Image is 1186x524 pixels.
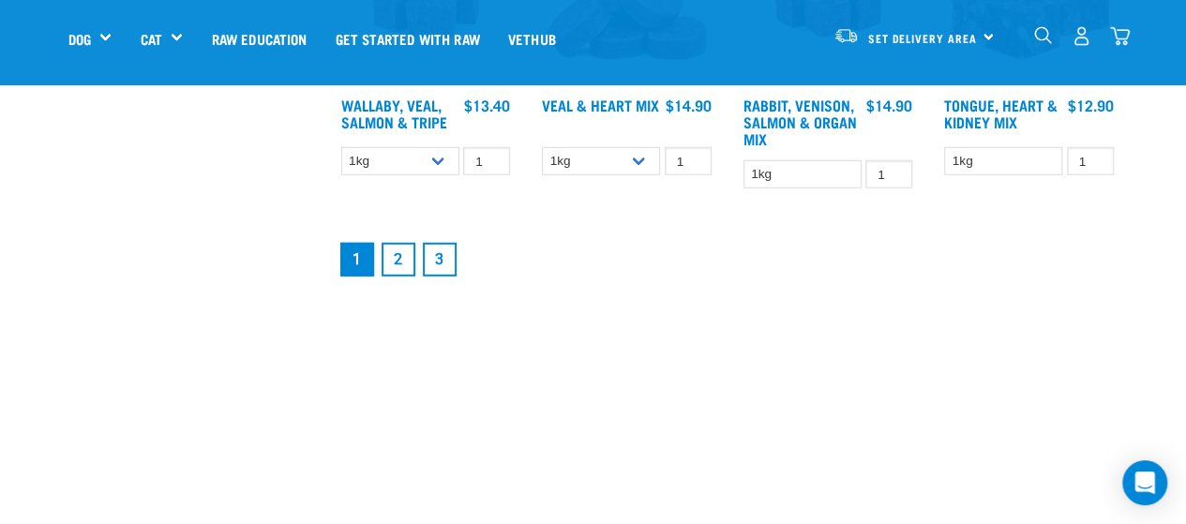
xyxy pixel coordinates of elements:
img: user.png [1072,26,1091,46]
span: Set Delivery Area [868,35,977,41]
div: $13.40 [464,97,510,113]
div: Open Intercom Messenger [1122,460,1167,505]
img: van-moving.png [833,27,859,44]
a: Page 1 [340,243,374,277]
input: 1 [1067,147,1114,176]
a: Wallaby, Veal, Salmon & Tripe [341,100,447,126]
a: Vethub [494,1,570,76]
div: $12.90 [1068,97,1114,113]
img: home-icon-1@2x.png [1034,26,1052,44]
div: $14.90 [666,97,712,113]
input: 1 [463,147,510,176]
a: Raw Education [197,1,321,76]
a: Rabbit, Venison, Salmon & Organ Mix [743,100,857,142]
a: Goto page 3 [423,243,457,277]
a: Get started with Raw [322,1,494,76]
a: Veal & Heart Mix [542,100,659,109]
a: Cat [140,28,161,50]
nav: pagination [337,239,1118,280]
a: Goto page 2 [382,243,415,277]
img: home-icon@2x.png [1110,26,1130,46]
div: $14.90 [866,97,912,113]
a: Dog [68,28,91,50]
a: Tongue, Heart & Kidney Mix [944,100,1058,126]
input: 1 [665,147,712,176]
input: 1 [865,160,912,189]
